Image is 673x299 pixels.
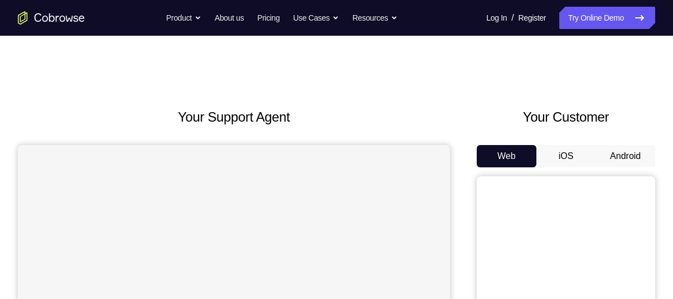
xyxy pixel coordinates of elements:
[293,7,339,29] button: Use Cases
[215,7,244,29] a: About us
[166,7,201,29] button: Product
[18,107,450,127] h2: Your Support Agent
[477,107,655,127] h2: Your Customer
[352,7,398,29] button: Resources
[595,145,655,167] button: Android
[559,7,655,29] a: Try Online Demo
[511,11,514,25] span: /
[536,145,596,167] button: iOS
[18,11,85,25] a: Go to the home page
[477,145,536,167] button: Web
[519,7,546,29] a: Register
[257,7,279,29] a: Pricing
[486,7,507,29] a: Log In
